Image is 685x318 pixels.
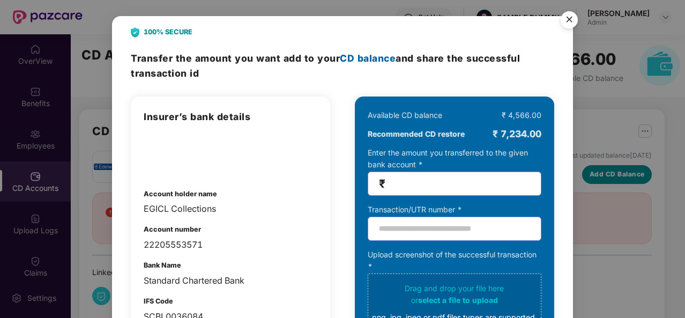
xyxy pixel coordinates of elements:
button: Close [554,6,583,35]
span: ₹ [379,178,385,190]
h3: Insurer’s bank details [144,109,317,124]
img: create-new-quote [144,135,199,173]
div: ₹ 7,234.00 [493,127,541,142]
b: 100% SECURE [144,27,192,38]
img: svg+xml;base64,PHN2ZyB4bWxucz0iaHR0cDovL3d3dy53My5vcmcvMjAwMC9zdmciIHdpZHRoPSIyNCIgaGVpZ2h0PSIyOC... [131,27,139,38]
b: IFS Code [144,297,173,305]
b: Recommended CD restore [368,128,465,140]
div: Standard Chartered Bank [144,274,317,287]
b: Account holder name [144,190,217,198]
span: CD balance [340,53,396,64]
h3: Transfer the amount and share the successful transaction id [131,51,554,80]
div: ₹ 4,566.00 [502,109,541,121]
div: 22205553571 [144,238,317,252]
span: you want add to your [235,53,396,64]
b: Account number [144,225,201,233]
div: Enter the amount you transferred to the given bank account * [368,147,541,196]
div: Transaction/UTR number * [368,204,541,216]
div: or [372,294,537,306]
b: Bank Name [144,261,181,269]
div: EGICL Collections [144,202,317,216]
img: svg+xml;base64,PHN2ZyB4bWxucz0iaHR0cDovL3d3dy53My5vcmcvMjAwMC9zdmciIHdpZHRoPSI1NiIgaGVpZ2h0PSI1Ni... [554,6,584,36]
span: select a file to upload [418,295,498,305]
div: Available CD balance [368,109,442,121]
